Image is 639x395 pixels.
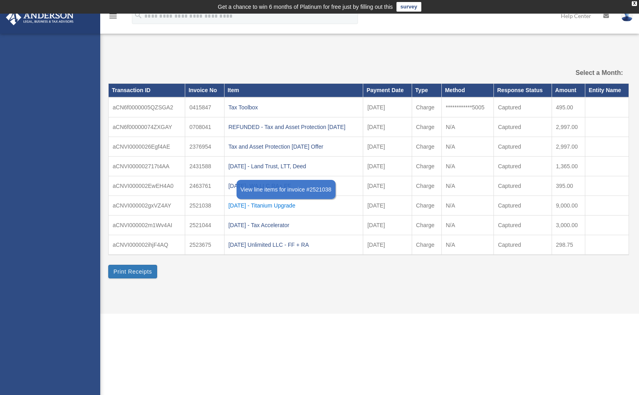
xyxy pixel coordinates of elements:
td: 2521044 [185,216,224,235]
th: Amount [552,84,585,97]
th: Payment Date [363,84,412,97]
td: Charge [412,216,441,235]
td: [DATE] [363,97,412,117]
td: [DATE] [363,157,412,176]
div: REFUNDED - Tax and Asset Protection [DATE] [229,121,359,133]
td: 0708041 [185,117,224,137]
td: aCNVI0000026Egf4AE [109,137,185,157]
div: Get a chance to win 6 months of Platinum for free just by filling out this [218,2,393,12]
td: Captured [494,117,552,137]
td: [DATE] [363,196,412,216]
td: Captured [494,137,552,157]
td: N/A [441,176,493,196]
td: N/A [441,196,493,216]
div: [DATE]- WA LLC RA+ FF [229,180,359,191]
button: Print Receipts [108,265,157,278]
div: close [632,1,637,6]
label: Select a Month: [548,67,623,79]
div: [DATE] - Land Trust, LTT, Deed [229,161,359,172]
td: aCN6f0000005QZSGA2 [109,97,185,117]
td: Charge [412,176,441,196]
img: Anderson Advisors Platinum Portal [4,10,76,25]
td: Charge [412,157,441,176]
div: [DATE] Unlimited LLC - FF + RA [229,239,359,250]
td: aCNVI000002m1Wv4AI [109,216,185,235]
td: 2523675 [185,235,224,255]
td: aCN6f00000074ZXGAY [109,117,185,137]
td: Charge [412,196,441,216]
td: 0415847 [185,97,224,117]
td: N/A [441,117,493,137]
td: Captured [494,97,552,117]
td: 9,000.00 [552,196,585,216]
td: Charge [412,97,441,117]
td: 2,997.00 [552,137,585,157]
img: User Pic [621,10,633,22]
td: 395.00 [552,176,585,196]
td: 298.75 [552,235,585,255]
td: Captured [494,176,552,196]
th: Method [441,84,493,97]
div: Tax Toolbox [229,102,359,113]
td: N/A [441,216,493,235]
th: Invoice No [185,84,224,97]
td: Captured [494,157,552,176]
td: Captured [494,216,552,235]
td: 1,365.00 [552,157,585,176]
th: Response Status [494,84,552,97]
th: Item [224,84,363,97]
td: 3,000.00 [552,216,585,235]
a: menu [108,14,118,21]
div: [DATE] - Tax Accelerator [229,220,359,231]
td: Captured [494,235,552,255]
td: Charge [412,117,441,137]
td: [DATE] [363,176,412,196]
th: Type [412,84,441,97]
td: Charge [412,235,441,255]
td: [DATE] [363,117,412,137]
td: aCNVI000002EwEH4A0 [109,176,185,196]
td: N/A [441,235,493,255]
td: Charge [412,137,441,157]
td: N/A [441,137,493,157]
td: 2463761 [185,176,224,196]
i: search [134,11,143,20]
i: menu [108,11,118,21]
td: N/A [441,157,493,176]
td: 2376954 [185,137,224,157]
td: aCNVI000002gxVZ4AY [109,196,185,216]
td: [DATE] [363,216,412,235]
td: 2,997.00 [552,117,585,137]
td: [DATE] [363,235,412,255]
div: [DATE] - Titanium Upgrade [229,200,359,211]
td: 2431588 [185,157,224,176]
a: survey [396,2,421,12]
th: Entity Name [585,84,629,97]
td: [DATE] [363,137,412,157]
td: aCNVI000002ihjF4AQ [109,235,185,255]
td: Captured [494,196,552,216]
th: Transaction ID [109,84,185,97]
div: Tax and Asset Protection [DATE] Offer [229,141,359,152]
td: 2521038 [185,196,224,216]
td: aCNVI000002717t4AA [109,157,185,176]
td: 495.00 [552,97,585,117]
